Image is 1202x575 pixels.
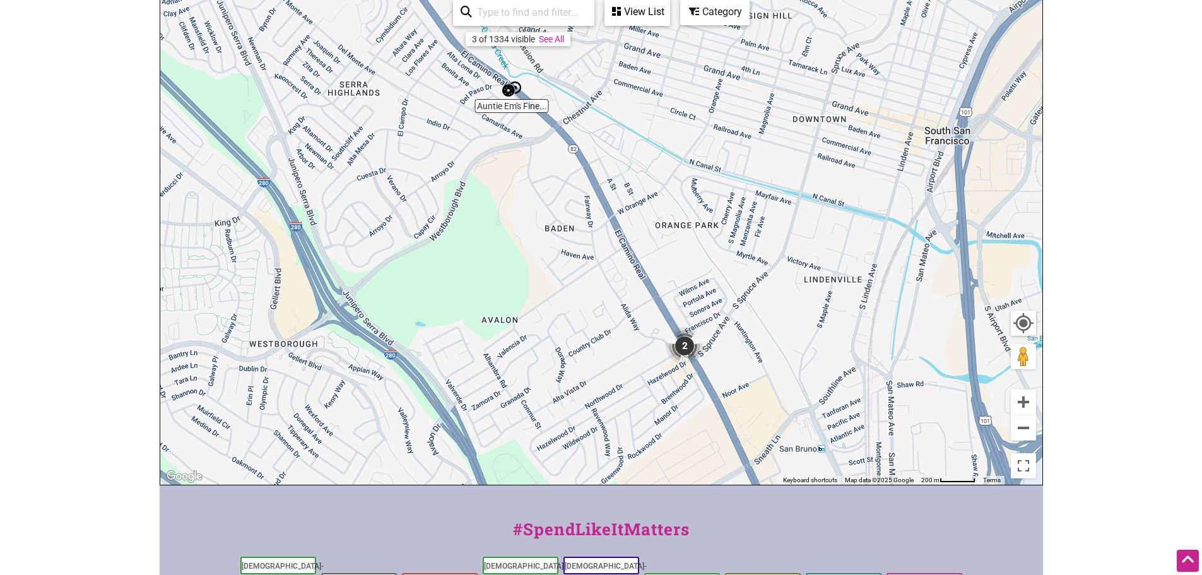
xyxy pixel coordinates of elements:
[163,468,205,485] a: Open this area in Google Maps (opens a new window)
[783,476,837,485] button: Keyboard shortcuts
[1011,344,1036,369] button: Drag Pegman onto the map to open Street View
[1010,452,1037,480] button: Toggle fullscreen view
[160,517,1043,554] div: #SpendLikeItMatters
[921,477,940,483] span: 200 m
[1011,389,1036,415] button: Zoom in
[983,477,1001,483] a: Terms
[539,34,564,44] a: See All
[163,468,205,485] img: Google
[472,34,535,44] div: 3 of 1334 visible
[502,80,521,98] div: Auntie Em's Fine Foods & Pastries
[666,327,704,365] div: 2
[1011,415,1036,441] button: Zoom out
[917,476,979,485] button: Map Scale: 200 m per 53 pixels
[845,477,914,483] span: Map data ©2025 Google
[1177,550,1199,572] div: Scroll Back to Top
[1011,311,1036,336] button: Your Location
